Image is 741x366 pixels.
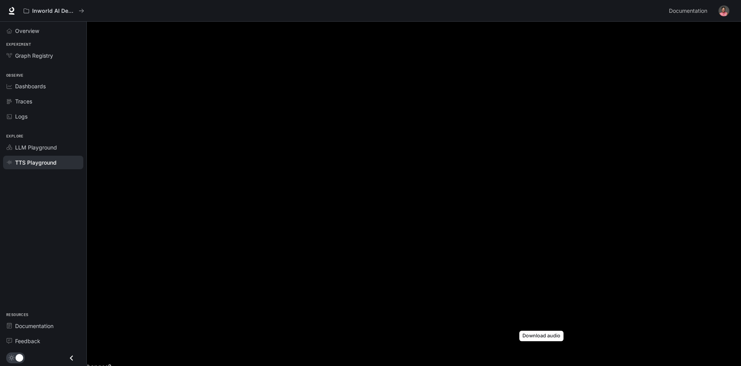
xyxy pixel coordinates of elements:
div: Download audio [519,331,564,341]
img: User avatar [719,5,729,16]
button: All workspaces [20,3,88,19]
button: User avatar [716,3,732,19]
span: Documentation [669,6,707,16]
a: Documentation [666,3,713,19]
p: Inworld AI Demos [32,8,76,14]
